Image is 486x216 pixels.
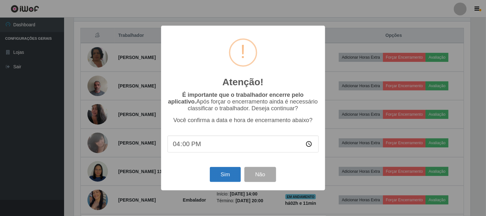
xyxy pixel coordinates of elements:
button: Não [244,167,276,182]
p: Você confirma a data e hora de encerramento abaixo? [168,117,319,124]
b: É importante que o trabalhador encerre pelo aplicativo. [168,92,304,105]
h2: Atenção! [222,76,263,88]
p: Após forçar o encerramento ainda é necessário classificar o trabalhador. Deseja continuar? [168,92,319,112]
button: Sim [210,167,241,182]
